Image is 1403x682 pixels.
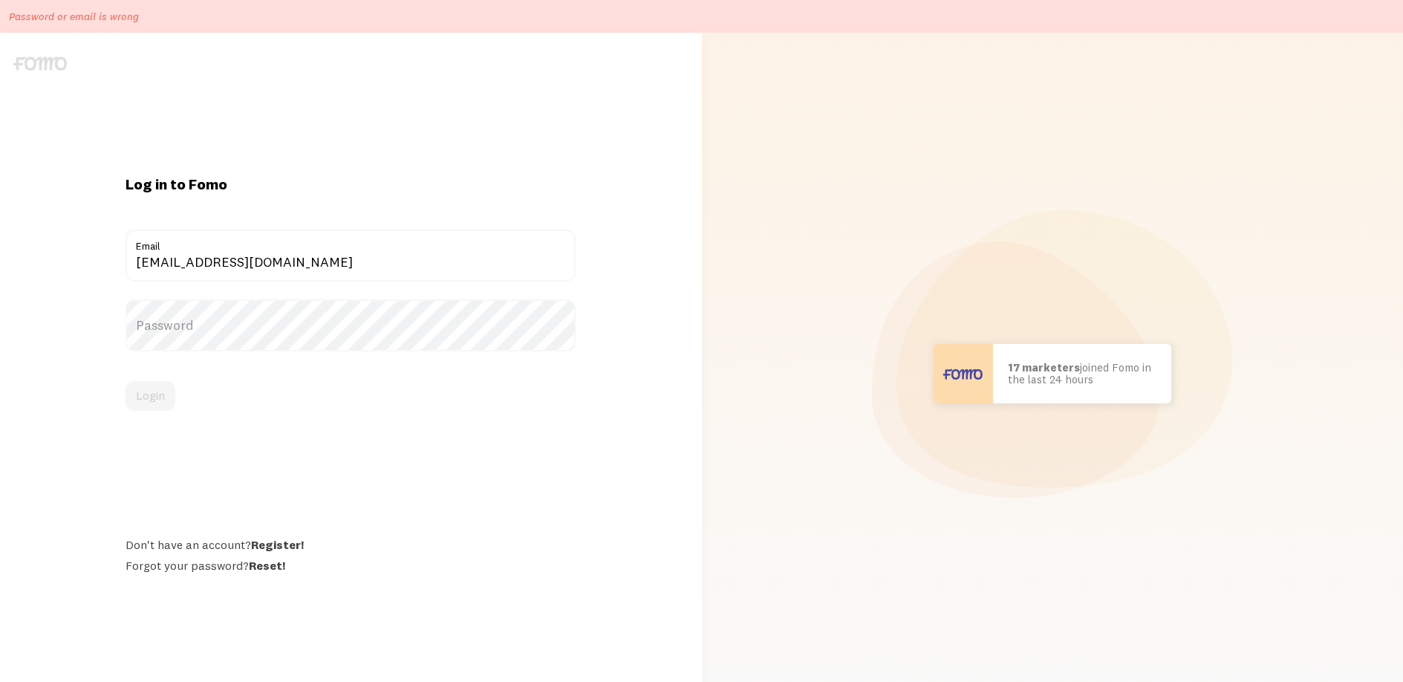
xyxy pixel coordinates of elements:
[251,537,304,552] a: Register!
[126,537,576,552] div: Don't have an account?
[9,9,139,24] p: Password or email is wrong
[1008,360,1080,374] b: 17 marketers
[126,558,576,573] div: Forgot your password?
[249,558,285,573] a: Reset!
[126,230,576,255] label: Email
[126,299,576,351] label: Password
[13,56,67,71] img: fomo-logo-gray-b99e0e8ada9f9040e2984d0d95b3b12da0074ffd48d1e5cb62ac37fc77b0b268.svg
[126,175,576,194] h1: Log in to Fomo
[934,344,993,403] img: User avatar
[1008,362,1156,386] p: joined Fomo in the last 24 hours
